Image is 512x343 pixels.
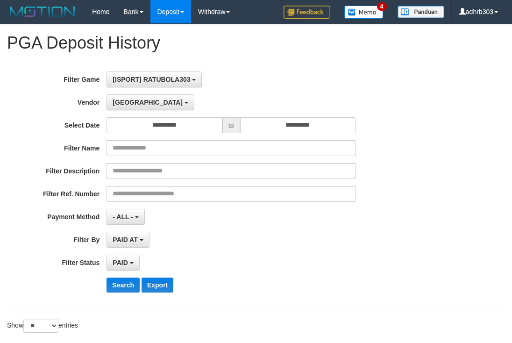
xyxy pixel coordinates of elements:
[344,6,384,19] img: Button%20Memo.svg
[284,6,330,19] img: Feedback.jpg
[398,6,444,18] img: panduan.png
[377,2,387,11] span: 4
[7,5,78,19] img: MOTION_logo.png
[7,34,505,52] h1: PGA Deposit History
[222,117,240,133] span: to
